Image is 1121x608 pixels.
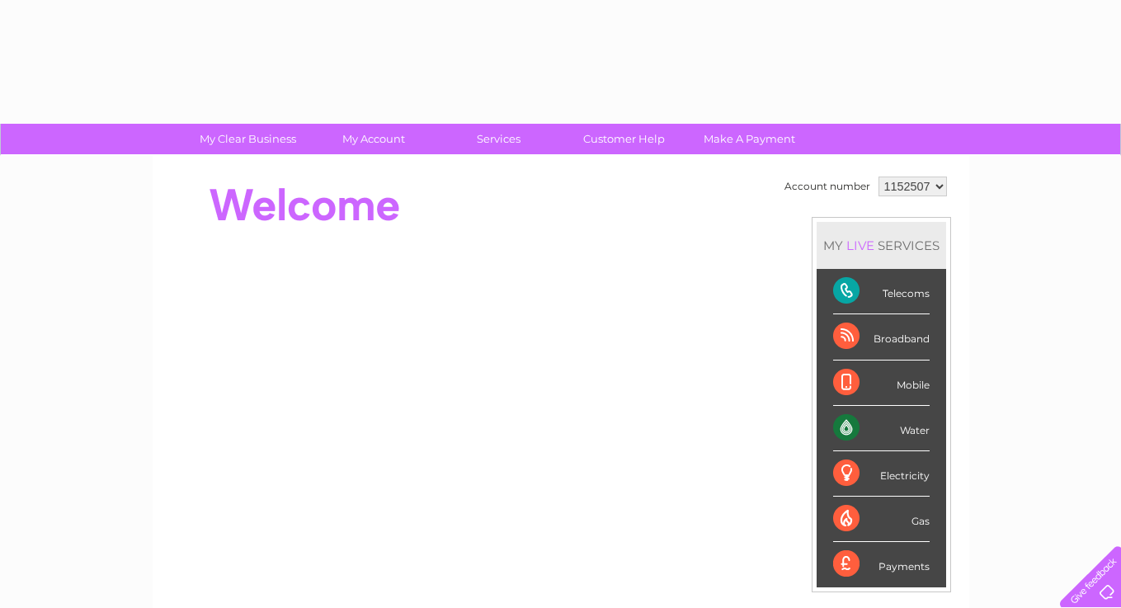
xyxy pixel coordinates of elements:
div: MY SERVICES [817,222,946,269]
div: LIVE [843,238,878,253]
div: Mobile [833,361,930,406]
div: Electricity [833,451,930,497]
div: Gas [833,497,930,542]
div: Telecoms [833,269,930,314]
div: Broadband [833,314,930,360]
a: Make A Payment [681,124,817,154]
a: Services [431,124,567,154]
div: Payments [833,542,930,587]
a: My Clear Business [180,124,316,154]
a: Customer Help [556,124,692,154]
td: Account number [780,172,874,200]
div: Water [833,406,930,451]
a: My Account [305,124,441,154]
